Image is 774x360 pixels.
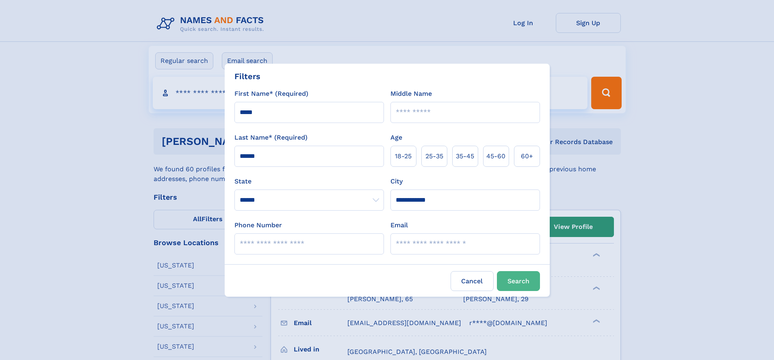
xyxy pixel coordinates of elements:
[234,70,260,82] div: Filters
[234,89,308,99] label: First Name* (Required)
[497,271,540,291] button: Search
[451,271,494,291] label: Cancel
[234,177,384,186] label: State
[390,177,403,186] label: City
[486,151,505,161] span: 45‑60
[521,151,533,161] span: 60+
[456,151,474,161] span: 35‑45
[395,151,412,161] span: 18‑25
[390,220,408,230] label: Email
[425,151,443,161] span: 25‑35
[234,133,308,142] label: Last Name* (Required)
[390,89,432,99] label: Middle Name
[234,220,282,230] label: Phone Number
[390,133,402,142] label: Age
